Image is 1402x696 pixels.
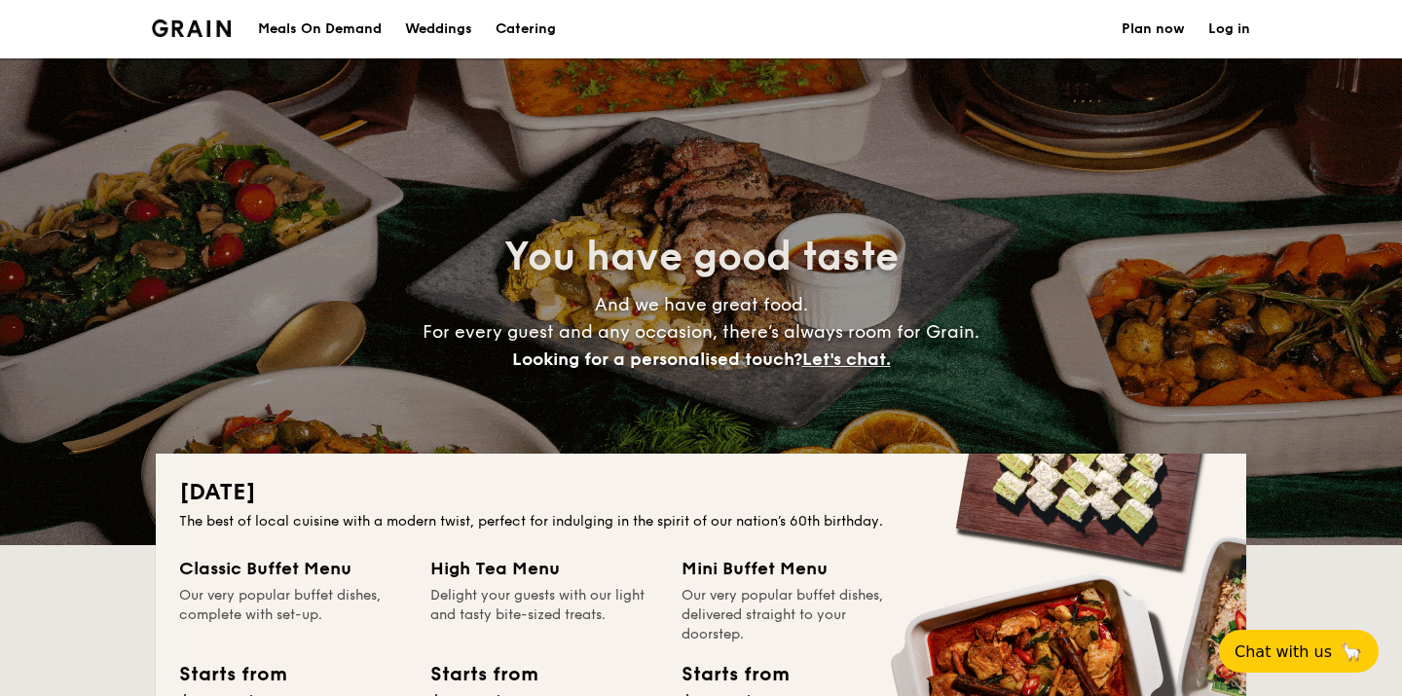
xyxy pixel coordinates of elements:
[179,477,1223,508] h2: [DATE]
[179,555,407,582] div: Classic Buffet Menu
[430,660,536,689] div: Starts from
[1235,642,1332,661] span: Chat with us
[179,660,285,689] div: Starts from
[152,19,231,37] img: Grain
[1219,630,1379,673] button: Chat with us🦙
[682,555,909,582] div: Mini Buffet Menu
[152,19,231,37] a: Logotype
[430,555,658,582] div: High Tea Menu
[179,586,407,644] div: Our very popular buffet dishes, complete with set-up.
[682,660,788,689] div: Starts from
[430,586,658,644] div: Delight your guests with our light and tasty bite-sized treats.
[802,348,891,370] span: Let's chat.
[179,512,1223,531] div: The best of local cuisine with a modern twist, perfect for indulging in the spirit of our nation’...
[1340,641,1363,663] span: 🦙
[682,586,909,644] div: Our very popular buffet dishes, delivered straight to your doorstep.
